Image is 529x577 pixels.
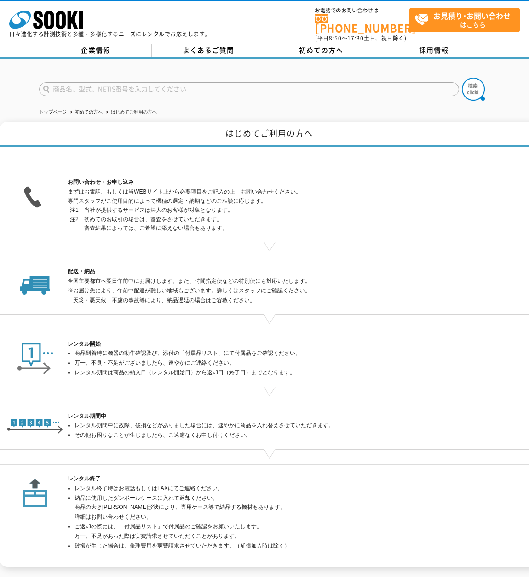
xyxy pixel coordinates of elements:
dd: 初めてのお取引の場合は、審査をさせていただきます。 審査結果によっては、ご希望に添えない場合もあります。 [84,215,471,233]
h2: レンタル期間中 [68,411,471,421]
dt: 注1 [70,206,79,215]
h2: レンタル終了 [68,474,471,484]
span: (平日 ～ 土日、祝日除く) [315,34,406,42]
h2: お問い合わせ・お申し込み [68,177,471,187]
img: btn_search.png [462,78,485,101]
p: まずはお電話、もしくは当WEBサイト上から必要項目をご記入の上、お問い合わせください。 専門スタッフがご使用目的によって機種の選定・納期などのご相談に応じます。 [68,187,471,206]
h2: 配送・納品 [68,267,471,276]
li: 破損が生じた場合は、修理費用を実費請求させていただきます。（補償加入時は除く） [75,541,471,551]
li: レンタル終了時はお電話もしくはFAXにてご連絡ください。 [75,484,471,493]
input: 商品名、型式、NETIS番号を入力してください [39,82,459,96]
a: トップページ [39,109,67,114]
span: お電話でのお問い合わせは [315,8,409,13]
p: 日々進化する計測技術と多種・多様化するニーズにレンタルでお応えします。 [9,31,211,37]
li: レンタル期間中に故障、破損などがありました場合には、速やかに商品を入れ替えさせていただきます。 [75,421,471,430]
span: 8:50 [329,34,342,42]
li: 万一、不良・不足がございましたら、速やかにご連絡ください。 [75,358,471,368]
li: 商品到着時に機器の動作確認及び、添付の「付属品リスト」にて付属品をご確認ください。 [75,348,471,358]
span: 17:30 [347,34,364,42]
a: 初めての方へ [264,44,377,57]
li: その他お困りなことが生じましたら、ご遠慮なくお申し付けください。 [75,430,471,440]
li: ご返却の際には、「付属品リスト」で付属品のご確認をお願いいたします。 万一、不足があった際は実費請求させていただくことがあります。 [75,522,471,541]
p: 全国主要都市へ翌日午前中にお届けします。また、時間指定便などの特別便にも対応いたします。 [68,276,471,286]
a: 採用情報 [377,44,490,57]
p: ※お届け先により、午前中配達が難しい地域もございます。詳しくはスタッフにご確認ください。 天災・悪天候・不慮の事故等により、納品遅延の場合はご容赦ください。 [73,286,471,305]
h2: レンタル開始 [68,339,471,349]
span: 初めての方へ [299,45,343,55]
dt: 注2 [70,215,79,224]
a: 初めての方へ [75,109,103,114]
a: お見積り･お問い合わせはこちら [409,8,520,32]
img: お問い合わせ・お申し込み [7,177,64,213]
li: 納品に使用したダンボールケースに入れて返却ください。 商品の大き[PERSON_NAME]形状により、専用ケース等で納品する機材もあります。 詳細はお問い合わせください。 [75,493,471,522]
a: [PHONE_NUMBER] [315,14,409,33]
a: 企業情報 [39,44,152,57]
span: はこちら [414,8,519,31]
img: レンタル期間中 [7,411,63,437]
li: はじめてご利用の方へ [104,108,157,117]
dd: 当社が提供するサービスは法人のお客様が対象となります。 [84,206,471,215]
strong: お見積り･お問い合わせ [433,10,511,21]
img: レンタル終了 [7,474,63,509]
li: レンタル期間は商品の納入日（レンタル開始日）から返却日（終了日）までとなります。 [75,368,471,377]
a: よくあるご質問 [152,44,264,57]
img: 配送・納品 [7,267,63,297]
img: レンタル開始 [7,339,64,375]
